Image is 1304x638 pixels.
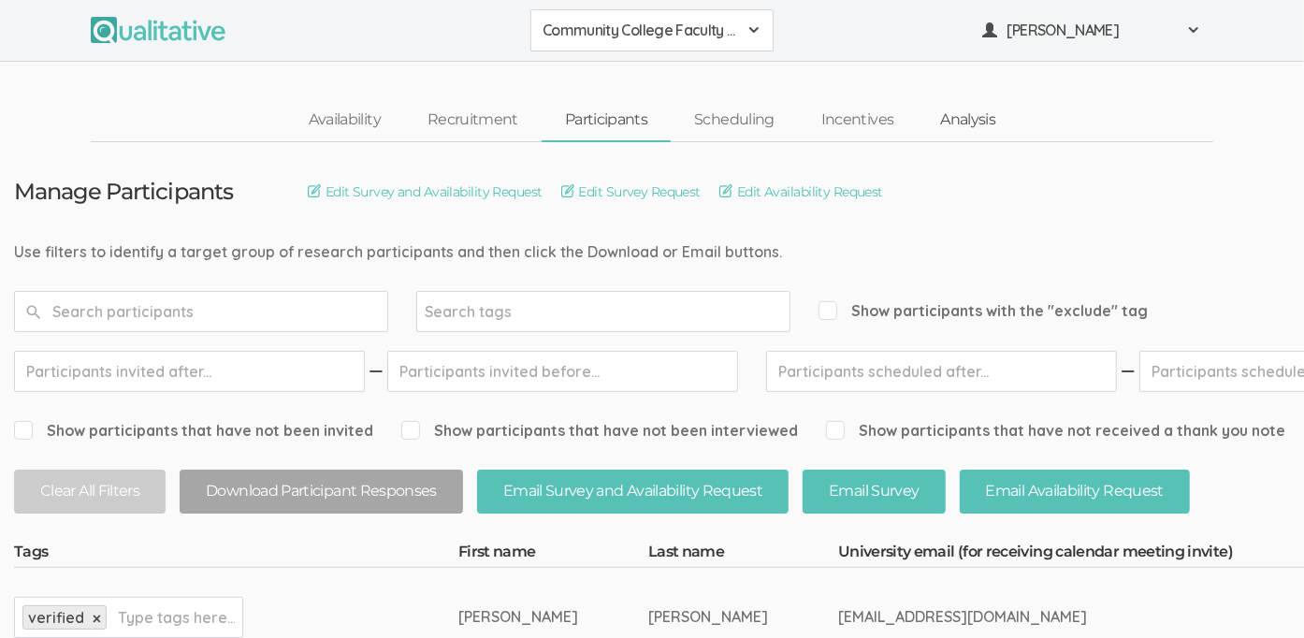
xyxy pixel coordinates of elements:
input: Participants scheduled after... [766,351,1117,392]
h3: Manage Participants [14,180,233,204]
span: verified [28,608,84,627]
img: dash.svg [367,351,385,392]
div: [PERSON_NAME] [648,606,768,628]
span: Show participants that have not been interviewed [401,420,798,442]
button: Community College Faculty Experiences [530,9,774,51]
a: Analysis [917,100,1019,140]
a: Incentives [798,100,918,140]
input: Participants invited before... [387,351,738,392]
button: [PERSON_NAME] [970,9,1213,51]
img: dash.svg [1119,351,1137,392]
a: Recruitment [404,100,542,140]
a: Scheduling [671,100,798,140]
img: Qualitative [91,17,225,43]
input: Type tags here... [118,605,235,630]
a: Edit Survey and Availability Request [308,181,543,202]
a: Availability [285,100,404,140]
a: Edit Availability Request [719,181,883,202]
button: Email Availability Request [960,470,1190,514]
span: Show participants with the "exclude" tag [819,300,1148,322]
span: Show participants that have not been invited [14,420,373,442]
button: Email Survey and Availability Request [477,470,789,514]
button: Email Survey [803,470,945,514]
span: [PERSON_NAME] [1007,20,1176,41]
button: Clear All Filters [14,470,166,514]
input: Search participants [14,291,388,332]
th: First name [458,542,648,568]
a: Participants [542,100,671,140]
div: [PERSON_NAME] [458,606,578,628]
div: [EMAIL_ADDRESS][DOMAIN_NAME] [838,606,1236,628]
th: Tags [14,542,458,568]
th: Last name [648,542,838,568]
iframe: Chat Widget [1210,548,1304,638]
input: Participants invited after... [14,351,365,392]
input: Search tags [425,299,542,324]
span: Show participants that have not received a thank you note [826,420,1285,442]
a: × [93,611,101,627]
button: Download Participant Responses [180,470,463,514]
span: Community College Faculty Experiences [543,20,737,41]
a: Edit Survey Request [561,181,701,202]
